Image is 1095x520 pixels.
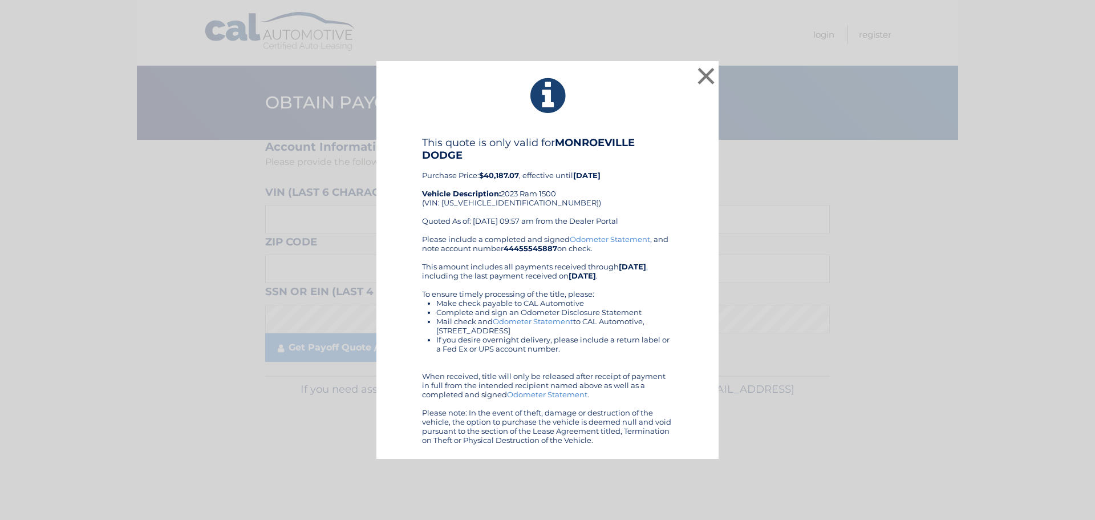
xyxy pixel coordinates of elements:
[570,235,650,244] a: Odometer Statement
[422,136,673,235] div: Purchase Price: , effective until 2023 Ram 1500 (VIN: [US_VEHICLE_IDENTIFICATION_NUMBER]) Quoted ...
[422,189,501,198] strong: Vehicle Description:
[422,136,635,162] b: MONROEVILLE DODGE
[422,235,673,445] div: Please include a completed and signed , and note account number on check. This amount includes al...
[695,65,717,87] button: ×
[479,171,519,180] b: $40,187.07
[436,308,673,317] li: Complete and sign an Odometer Disclosure Statement
[507,390,587,399] a: Odometer Statement
[436,317,673,335] li: Mail check and to CAL Automotive, [STREET_ADDRESS]
[504,244,557,253] b: 44455545887
[569,271,596,280] b: [DATE]
[436,299,673,308] li: Make check payable to CAL Automotive
[573,171,601,180] b: [DATE]
[619,262,646,271] b: [DATE]
[422,136,673,162] h4: This quote is only valid for
[436,335,673,353] li: If you desire overnight delivery, please include a return label or a Fed Ex or UPS account number.
[493,317,573,326] a: Odometer Statement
